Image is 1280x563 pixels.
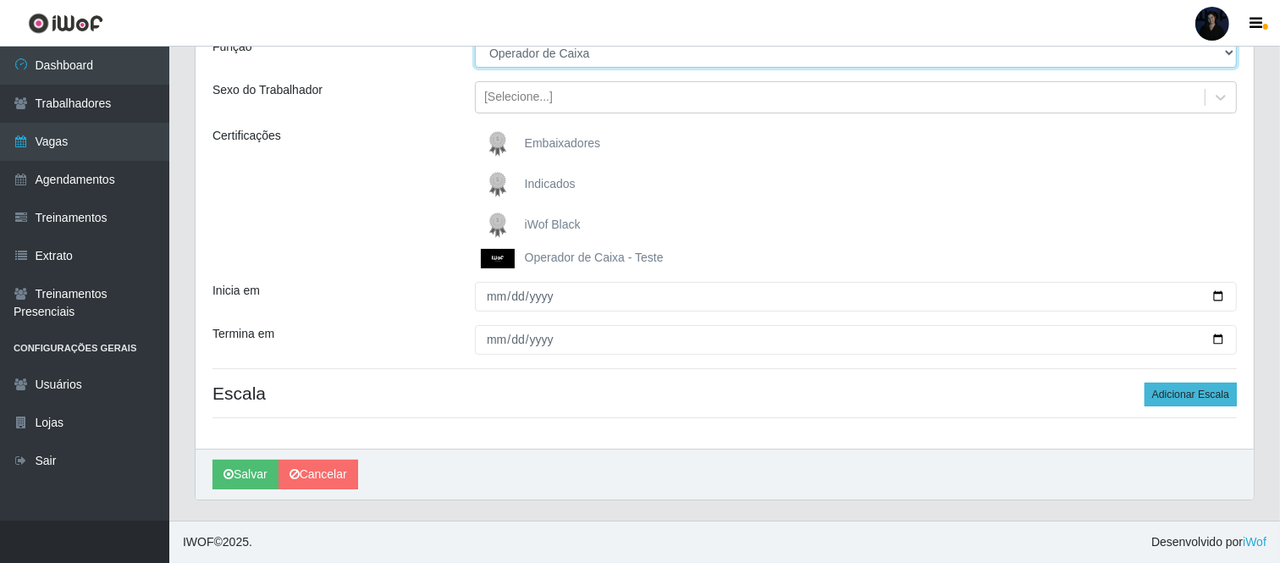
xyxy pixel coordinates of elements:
span: © 2025 . [183,533,252,551]
span: Desenvolvido por [1151,533,1266,551]
label: Certificações [212,127,281,145]
button: Adicionar Escala [1145,383,1237,406]
span: Embaixadores [525,136,601,150]
a: Cancelar [279,460,358,489]
button: Salvar [212,460,279,489]
span: Operador de Caixa - Teste [525,251,664,264]
label: Função [212,38,252,56]
label: Termina em [212,325,274,343]
h4: Escala [212,383,1237,404]
img: Embaixadores [481,127,521,161]
img: Operador de Caixa - Teste [481,249,521,268]
input: 00/00/0000 [475,325,1237,355]
img: iWof Black [481,208,521,242]
div: [Selecione...] [484,89,553,107]
img: Indicados [481,168,521,201]
span: IWOF [183,535,214,549]
input: 00/00/0000 [475,282,1237,312]
span: iWof Black [525,218,581,231]
label: Sexo do Trabalhador [212,81,323,99]
a: iWof [1243,535,1266,549]
img: CoreUI Logo [28,13,103,34]
span: Indicados [525,177,576,190]
label: Inicia em [212,282,260,300]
